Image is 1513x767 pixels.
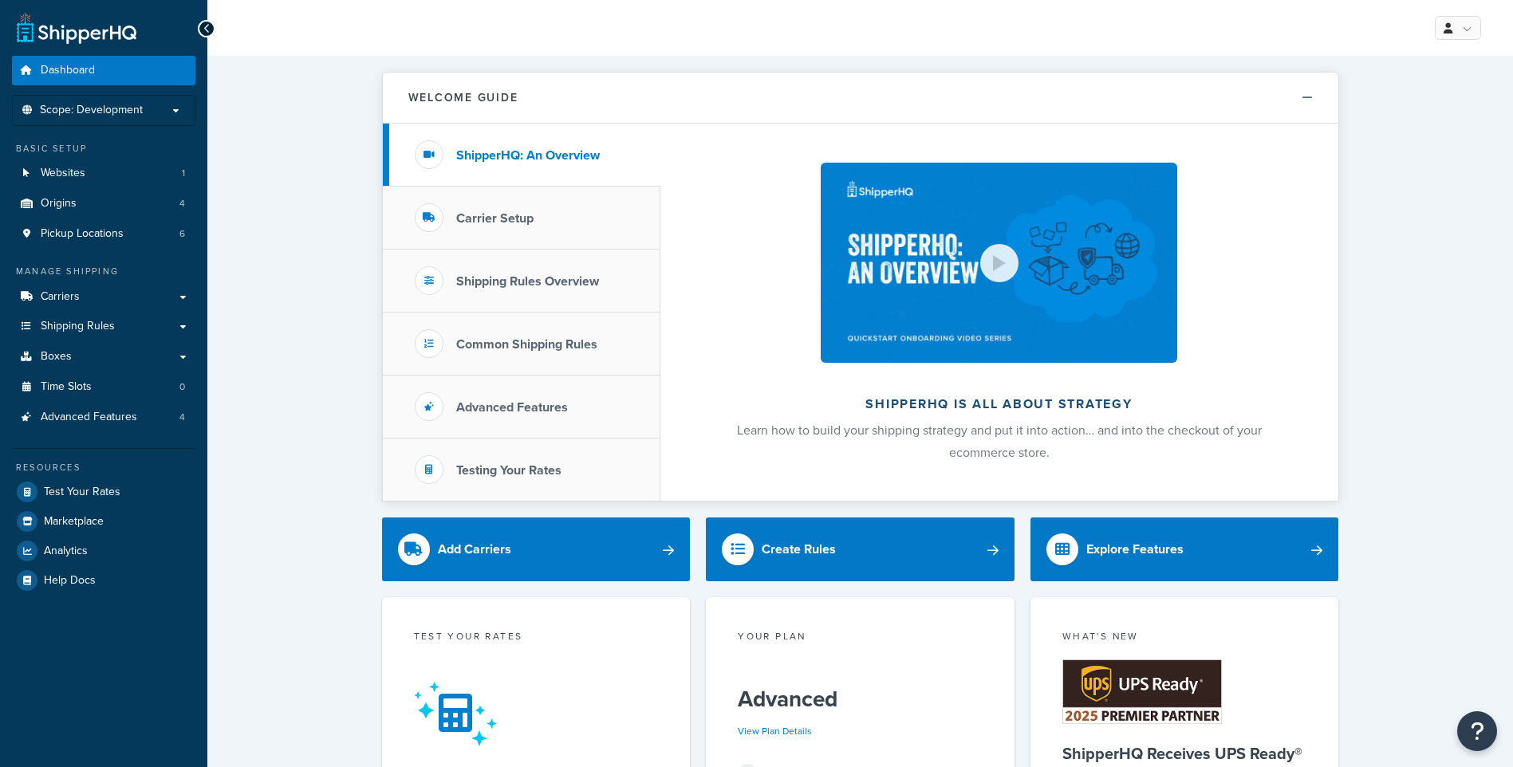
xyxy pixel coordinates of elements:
[44,574,96,588] span: Help Docs
[12,372,195,402] a: Time Slots0
[182,167,185,180] span: 1
[1086,538,1184,560] div: Explore Features
[12,342,195,372] a: Boxes
[456,274,599,289] h3: Shipping Rules Overview
[12,403,195,432] li: Advanced Features
[12,159,195,188] a: Websites1
[382,517,691,581] a: Add Carriers
[44,486,120,499] span: Test Your Rates
[44,545,88,558] span: Analytics
[456,148,600,163] h3: ShipperHQ: An Overview
[12,265,195,278] div: Manage Shipping
[41,350,72,364] span: Boxes
[12,372,195,402] li: Time Slots
[12,507,195,536] a: Marketplace
[12,219,195,249] li: Pickup Locations
[762,538,836,560] div: Create Rules
[41,320,115,333] span: Shipping Rules
[738,724,812,738] a: View Plan Details
[383,73,1338,124] button: Welcome Guide
[821,163,1176,363] img: ShipperHQ is all about strategy
[706,517,1015,581] a: Create Rules
[41,167,85,180] span: Websites
[179,197,185,210] span: 4
[12,566,195,595] a: Help Docs
[12,142,195,155] div: Basic Setup
[12,312,195,341] a: Shipping Rules
[438,538,511,560] div: Add Carriers
[12,478,195,506] a: Test Your Rates
[12,159,195,188] li: Websites
[41,290,80,304] span: Carriers
[456,400,568,415] h3: Advanced Features
[12,189,195,218] a: Origins4
[408,92,518,104] h2: Welcome Guide
[12,282,195,312] a: Carriers
[737,421,1262,462] span: Learn how to build your shipping strategy and put it into action… and into the checkout of your e...
[41,64,95,77] span: Dashboard
[12,461,195,474] div: Resources
[12,219,195,249] a: Pickup Locations6
[456,463,561,478] h3: Testing Your Rates
[41,197,77,210] span: Origins
[179,411,185,424] span: 4
[738,686,983,712] h5: Advanced
[1062,629,1307,647] div: What's New
[44,515,104,529] span: Marketplace
[40,104,143,117] span: Scope: Development
[12,56,195,85] a: Dashboard
[179,227,185,241] span: 6
[12,403,195,432] a: Advanced Features4
[1030,517,1339,581] a: Explore Features
[41,227,124,241] span: Pickup Locations
[41,411,137,424] span: Advanced Features
[12,537,195,565] a: Analytics
[1457,711,1497,751] button: Open Resource Center
[456,211,534,226] h3: Carrier Setup
[41,380,92,394] span: Time Slots
[738,629,983,647] div: Your Plan
[703,397,1296,411] h2: ShipperHQ is all about strategy
[414,629,659,647] div: Test your rates
[179,380,185,394] span: 0
[456,337,597,352] h3: Common Shipping Rules
[12,189,195,218] li: Origins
